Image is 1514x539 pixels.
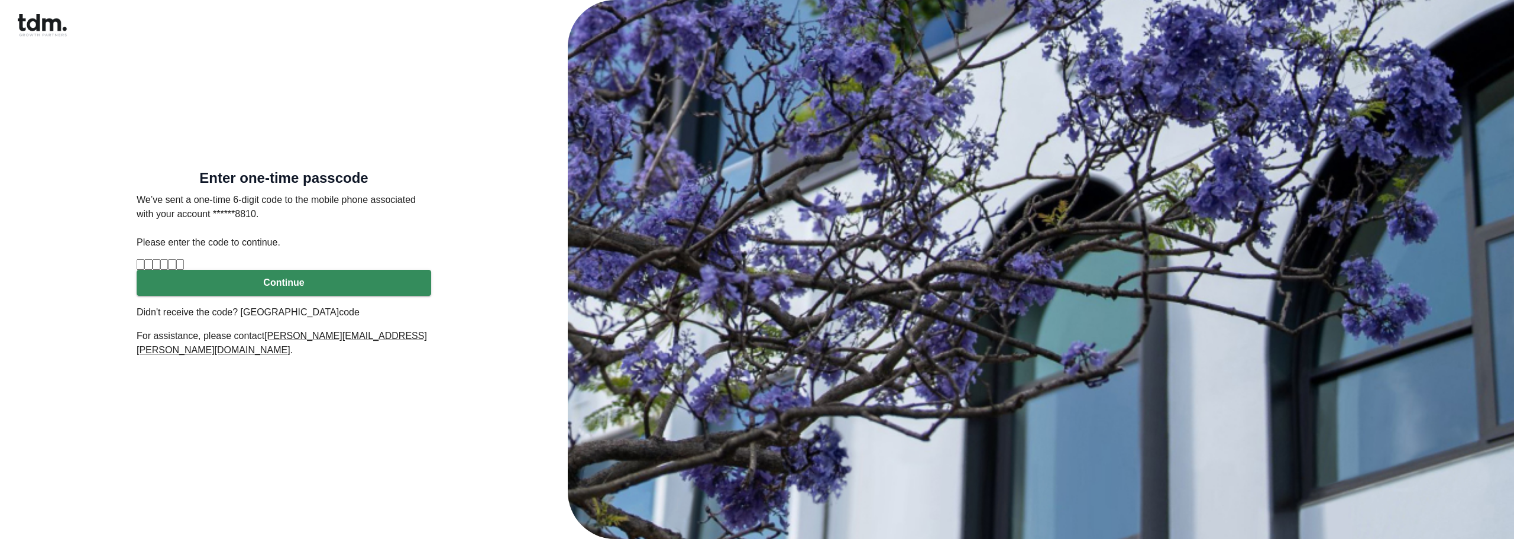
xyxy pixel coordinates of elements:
u: [PERSON_NAME][EMAIL_ADDRESS][PERSON_NAME][DOMAIN_NAME] [137,331,427,355]
input: Digit 3 [153,259,160,270]
p: Didn't receive the code? [GEOGRAPHIC_DATA] [137,305,431,319]
input: Digit 6 [176,259,184,270]
a: code [339,307,360,317]
input: Digit 4 [160,259,168,270]
h5: Enter one-time passcode [137,172,431,184]
input: Digit 2 [144,259,152,270]
input: Please enter verification code. Digit 1 [137,259,144,270]
p: We’ve sent a one-time 6-digit code to the mobile phone associated with your account ******8810. P... [137,193,431,250]
button: Continue [137,270,431,296]
p: For assistance, please contact . [137,329,431,357]
input: Digit 5 [168,259,176,270]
